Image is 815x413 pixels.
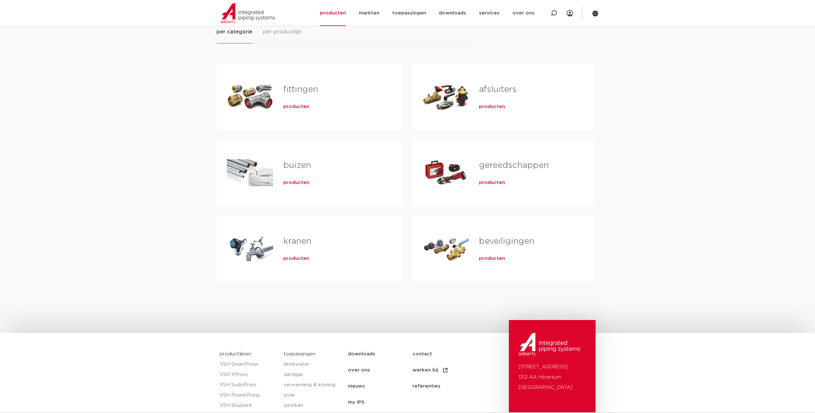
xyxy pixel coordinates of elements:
span: per productlijn [263,28,302,36]
a: drinkwater [284,359,341,370]
a: verwarming & koeling [284,380,341,390]
a: beveiligingen [479,237,534,245]
span: per categorie [217,28,252,36]
a: toepassingen [284,352,315,356]
a: producten [479,179,505,186]
a: producten [479,104,505,110]
a: contact [412,346,477,362]
a: downloads [348,346,412,362]
p: [STREET_ADDRESS] 1212 AA Hilversum [GEOGRAPHIC_DATA] [518,362,586,393]
a: nieuws [348,378,412,394]
a: producten [283,179,309,186]
a: over ons [348,362,412,378]
a: kranen [283,237,311,245]
a: werken bij [412,362,477,378]
a: producten [283,255,309,262]
a: afsluiters [479,85,517,94]
a: referenties [412,378,477,394]
div: Tabs. Open items met enter of spatie, sluit af met escape en navigeer met de pijltoetsen. [217,28,599,292]
a: producten [479,255,505,262]
a: fittingen [283,85,318,94]
a: gereedschappen [479,161,549,170]
a: solar [284,390,341,400]
a: producten [283,104,309,110]
a: aardgas [284,370,341,380]
a: VSH PowerPress [220,390,278,400]
a: my IPS [348,394,412,410]
a: buizen [283,161,311,170]
a: productlijnen [220,352,251,356]
nav: Menu [348,346,506,410]
a: VSH XPress [220,370,278,380]
a: VSH SudoPress [220,380,278,390]
a: sprinkler [284,400,341,411]
a: VSH Shurjoint [220,400,278,411]
a: VSH SmartPress [220,359,278,370]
